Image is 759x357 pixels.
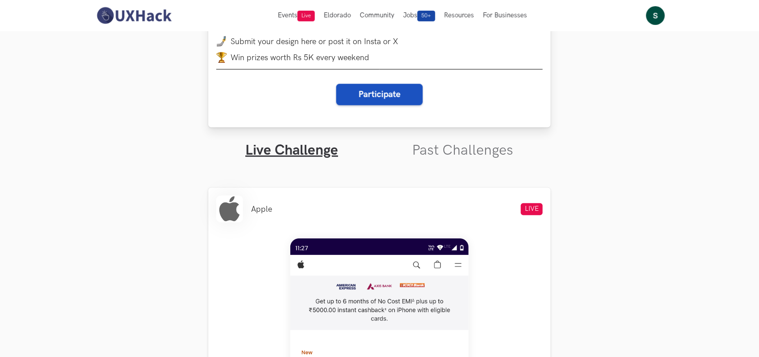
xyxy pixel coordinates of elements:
li: Apple [251,205,272,214]
span: Submit your design here or post it on Insta or X [231,37,398,46]
img: trophy.png [216,52,227,63]
ul: Tabs Interface [208,127,551,159]
img: Your profile pic [646,6,665,25]
a: Live Challenge [245,142,338,159]
li: Win prizes worth Rs 5K every weekend [216,52,543,63]
button: Participate [336,84,423,105]
a: Past Challenges [412,142,514,159]
span: 50+ [417,11,435,21]
img: UXHack-logo.png [94,6,173,25]
span: LIVE [521,203,543,215]
span: Live [297,11,315,21]
img: mobile-in-hand.png [216,36,227,47]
